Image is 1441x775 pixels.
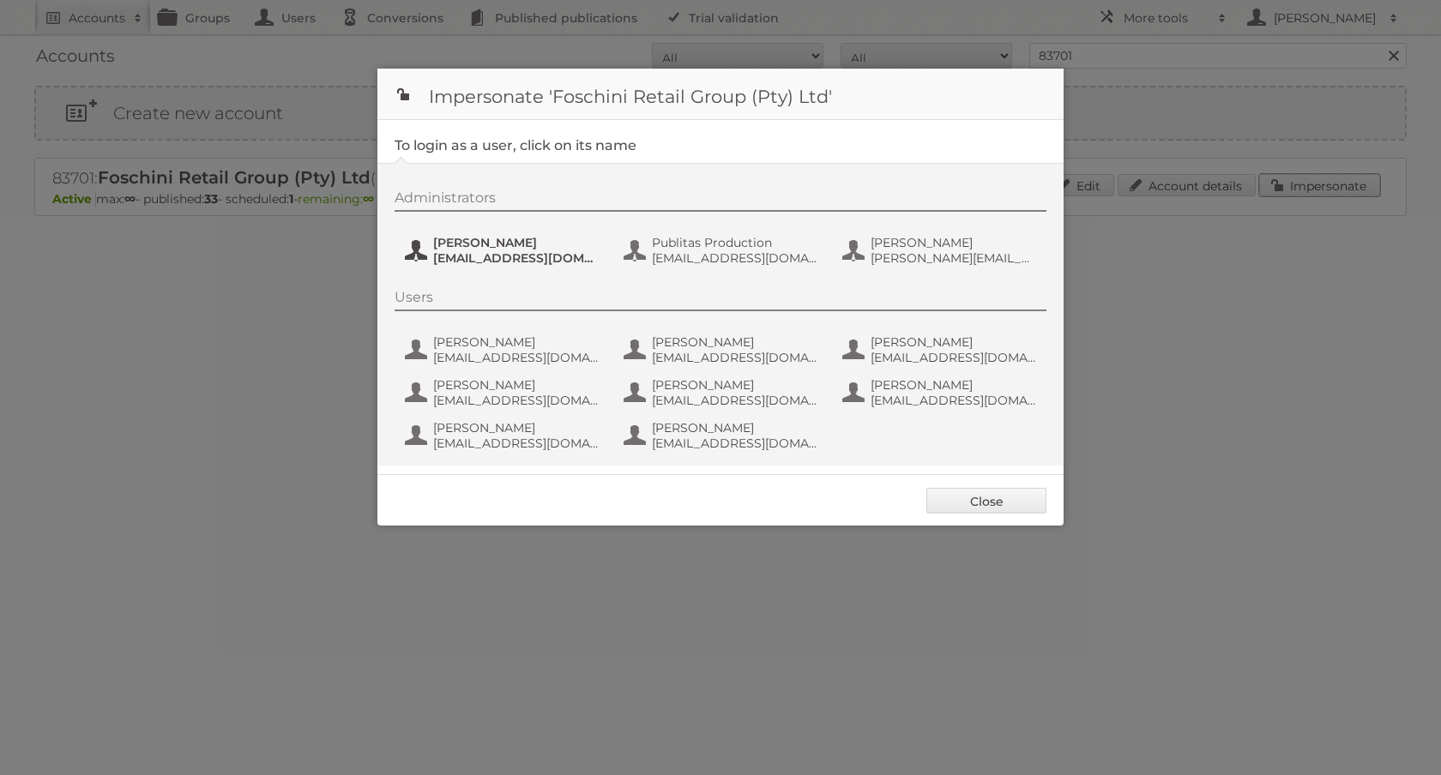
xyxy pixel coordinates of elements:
[841,233,1042,267] button: [PERSON_NAME] [PERSON_NAME][EMAIL_ADDRESS][DOMAIN_NAME]
[652,377,818,393] span: [PERSON_NAME]
[652,436,818,451] span: [EMAIL_ADDRESS][DOMAIN_NAME]
[841,375,1042,410] button: [PERSON_NAME] [EMAIL_ADDRESS][DOMAIN_NAME]
[395,137,636,153] legend: To login as a user, click on its name
[652,420,818,436] span: [PERSON_NAME]
[871,377,1037,393] span: [PERSON_NAME]
[395,289,1046,311] div: Users
[841,333,1042,367] button: [PERSON_NAME] [EMAIL_ADDRESS][DOMAIN_NAME]
[622,333,823,367] button: [PERSON_NAME] [EMAIL_ADDRESS][DOMAIN_NAME]
[403,375,605,410] button: [PERSON_NAME] [EMAIL_ADDRESS][DOMAIN_NAME]
[652,250,818,266] span: [EMAIL_ADDRESS][DOMAIN_NAME]
[433,420,600,436] span: [PERSON_NAME]
[871,250,1037,266] span: [PERSON_NAME][EMAIL_ADDRESS][DOMAIN_NAME]
[652,334,818,350] span: [PERSON_NAME]
[433,393,600,408] span: [EMAIL_ADDRESS][DOMAIN_NAME]
[403,418,605,453] button: [PERSON_NAME] [EMAIL_ADDRESS][DOMAIN_NAME]
[377,69,1064,120] h1: Impersonate 'Foschini Retail Group (Pty) Ltd'
[652,393,818,408] span: [EMAIL_ADDRESS][DOMAIN_NAME]
[433,250,600,266] span: [EMAIL_ADDRESS][DOMAIN_NAME]
[433,436,600,451] span: [EMAIL_ADDRESS][DOMAIN_NAME]
[871,235,1037,250] span: [PERSON_NAME]
[395,189,1046,212] div: Administrators
[622,233,823,267] button: Publitas Production [EMAIL_ADDRESS][DOMAIN_NAME]
[622,418,823,453] button: [PERSON_NAME] [EMAIL_ADDRESS][DOMAIN_NAME]
[403,333,605,367] button: [PERSON_NAME] [EMAIL_ADDRESS][DOMAIN_NAME]
[433,235,600,250] span: [PERSON_NAME]
[433,377,600,393] span: [PERSON_NAME]
[652,235,818,250] span: Publitas Production
[871,350,1037,365] span: [EMAIL_ADDRESS][DOMAIN_NAME]
[871,393,1037,408] span: [EMAIL_ADDRESS][DOMAIN_NAME]
[652,350,818,365] span: [EMAIL_ADDRESS][DOMAIN_NAME]
[622,375,823,410] button: [PERSON_NAME] [EMAIL_ADDRESS][DOMAIN_NAME]
[403,233,605,267] button: [PERSON_NAME] [EMAIL_ADDRESS][DOMAIN_NAME]
[871,334,1037,350] span: [PERSON_NAME]
[433,334,600,350] span: [PERSON_NAME]
[926,488,1046,514] a: Close
[433,350,600,365] span: [EMAIL_ADDRESS][DOMAIN_NAME]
